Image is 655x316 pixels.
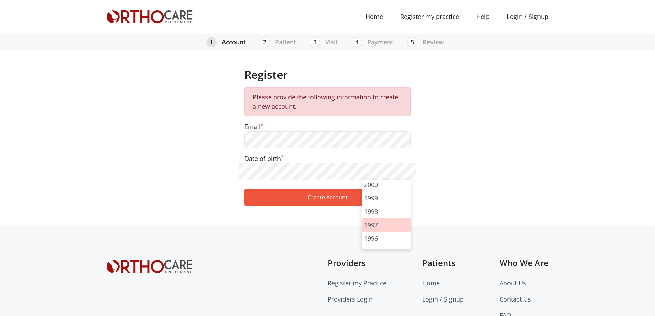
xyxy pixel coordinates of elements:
label: Email [244,122,263,131]
li: 2000 [362,178,411,192]
li: 1995 [362,245,411,259]
a: Login / Signup [422,295,464,303]
h5: Providers [328,258,386,268]
label: Date of birth [244,154,283,163]
h5: Who We Are [500,258,548,268]
a: Providers Login [328,295,373,303]
a: Login / Signup [498,12,557,21]
img: Orthocare [107,260,193,273]
h5: Patients [422,258,464,268]
h4: Register [244,68,411,81]
a: Home [422,279,440,287]
div: Please provide the following information to create a new account. [244,87,411,116]
a: About Us [500,279,526,287]
li: 1998 [362,205,411,218]
a: Help [468,9,498,24]
a: Contact Us [500,295,531,303]
a: Home [357,9,392,24]
a: Register my practice [392,9,468,24]
a: Register my Practice [328,279,386,287]
button: Create Account [244,189,411,206]
li: 1999 [362,192,411,205]
li: 1996 [362,232,411,245]
li: 1997 [362,218,411,232]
